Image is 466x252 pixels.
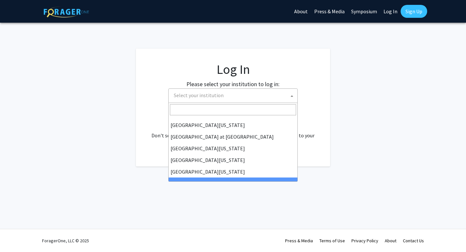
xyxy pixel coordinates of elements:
label: Please select your institution to log in: [186,80,280,88]
a: Sign Up [401,5,427,18]
li: [PERSON_NAME][GEOGRAPHIC_DATA] [169,178,297,189]
input: Search [170,104,296,115]
h1: Log In [149,62,317,77]
a: Press & Media [285,238,313,244]
iframe: Chat [5,223,28,247]
li: [GEOGRAPHIC_DATA][US_STATE] [169,143,297,154]
a: About [385,238,396,244]
span: Select your institution [174,92,224,98]
a: Terms of Use [319,238,345,244]
li: [GEOGRAPHIC_DATA] at [GEOGRAPHIC_DATA] [169,131,297,143]
li: [GEOGRAPHIC_DATA][US_STATE] [169,119,297,131]
li: [GEOGRAPHIC_DATA][US_STATE] [169,154,297,166]
a: Privacy Policy [351,238,378,244]
li: [GEOGRAPHIC_DATA][US_STATE] [169,166,297,178]
span: Select your institution [171,89,297,102]
a: Contact Us [403,238,424,244]
span: Select your institution [168,88,298,103]
div: No account? . Don't see your institution? about bringing ForagerOne to your institution. [149,116,317,147]
img: ForagerOne Logo [44,6,89,17]
div: ForagerOne, LLC © 2025 [42,229,89,252]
